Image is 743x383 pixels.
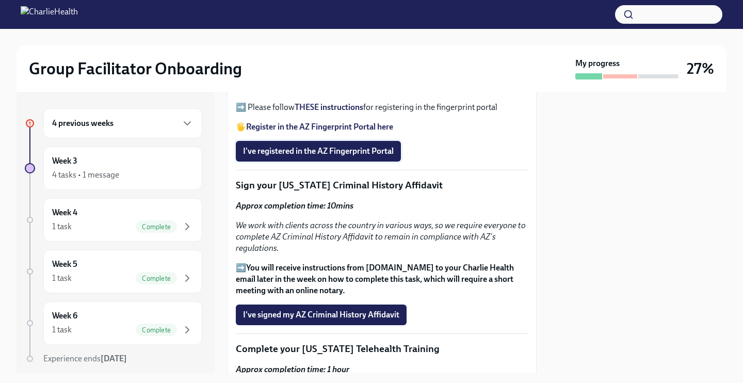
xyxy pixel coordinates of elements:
h6: 4 previous weeks [52,118,114,129]
span: Complete [136,326,177,334]
h6: Week 3 [52,155,77,167]
strong: [DATE] [101,354,127,363]
div: 1 task [52,221,72,232]
span: Complete [136,275,177,282]
div: 4 tasks • 1 message [52,169,119,181]
a: Register in the AZ Fingerprint Portal here [246,122,393,132]
div: 1 task [52,273,72,284]
h3: 27% [687,59,714,78]
strong: Approx completion time: 10mins [236,201,353,211]
p: Complete your [US_STATE] Telehealth Training [236,342,528,356]
h2: Group Facilitator Onboarding [29,58,242,79]
strong: My progress [575,58,620,69]
p: 🖐️ [236,121,528,133]
h6: Week 4 [52,207,77,218]
a: THESE instructions [295,102,363,112]
a: Week 61 taskComplete [25,301,202,345]
h6: Week 5 [52,259,77,270]
strong: Approx completion time: 1 hour [236,364,349,374]
span: Experience ends [43,354,127,363]
h6: Week 6 [52,310,77,322]
a: Week 41 taskComplete [25,198,202,242]
p: ➡️ [236,262,528,296]
p: ➡️ Please follow for registering in the fingerprint portal [236,102,528,113]
img: CharlieHealth [21,6,78,23]
span: I've registered in the AZ Fingerprint Portal [243,146,394,156]
span: I've signed my AZ Criminal History Affidavit [243,310,399,320]
div: 1 task [52,324,72,336]
a: Week 34 tasks • 1 message [25,147,202,190]
div: 4 previous weeks [43,108,202,138]
span: Complete [136,223,177,231]
p: Sign your [US_STATE] Criminal History Affidavit [236,179,528,192]
em: We work with clients across the country in various ways, so we require everyone to complete AZ Cr... [236,220,526,253]
button: I've signed my AZ Criminal History Affidavit [236,305,407,325]
strong: You will receive instructions from [DOMAIN_NAME] to your Charlie Health email later in the week o... [236,263,514,295]
a: Week 51 taskComplete [25,250,202,293]
button: I've registered in the AZ Fingerprint Portal [236,141,401,162]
